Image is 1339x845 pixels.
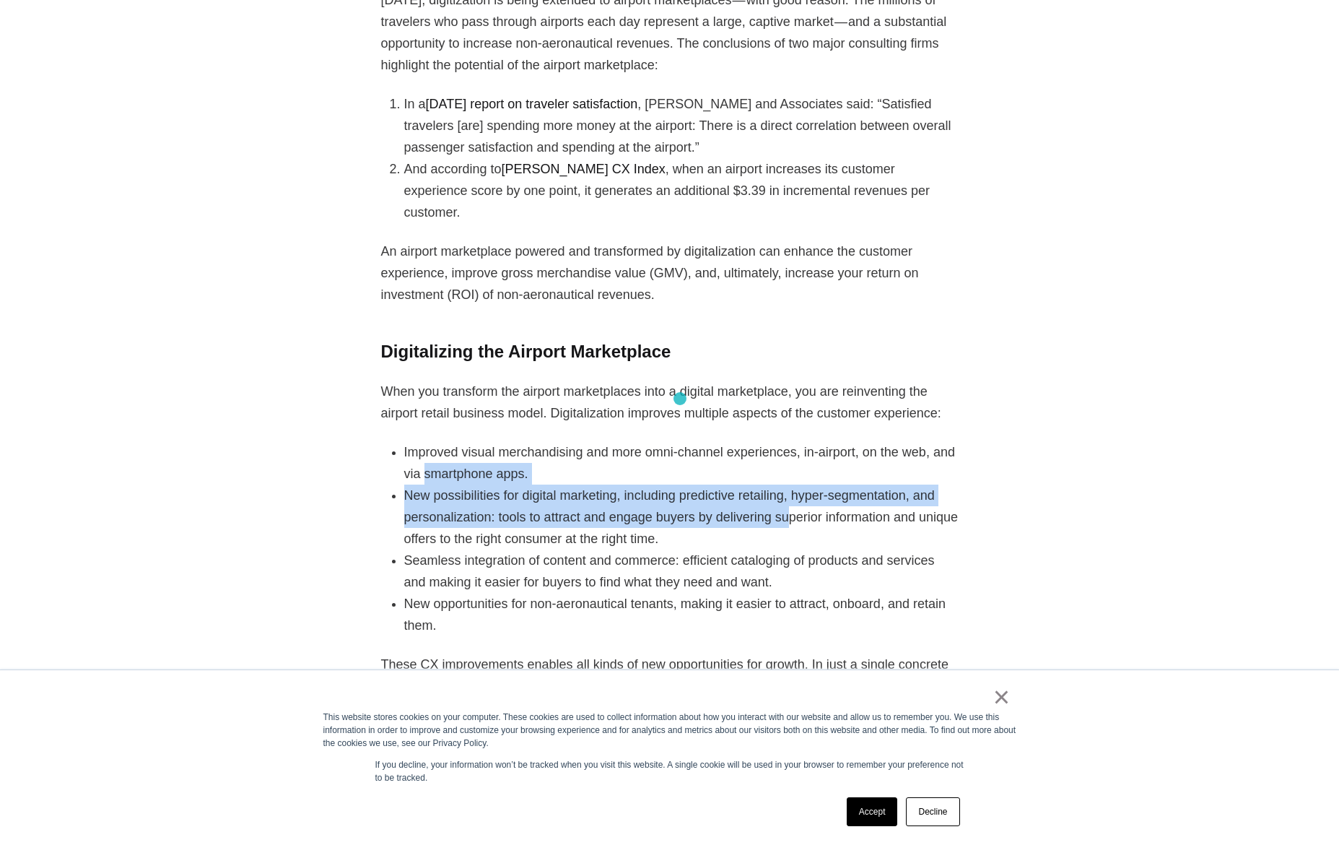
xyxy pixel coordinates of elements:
[906,797,959,826] a: Decline
[375,758,964,784] p: If you decline, your information won’t be tracked when you visit this website. A single cookie wi...
[323,711,1016,750] div: This website stores cookies on your computer. These cookies are used to collect information about...
[404,593,959,636] li: New opportunities for non-aeronautical tenants, making it easier to attract, onboard, and retain ...
[404,550,959,593] li: Seamless integration of content and commerce: efficient cataloging of products and services and m...
[404,485,959,550] li: New possibilities for digital marketing, including predictive retailing, hyper-segmentation, and ...
[381,654,959,740] p: These CX improvements enables all kinds of new opportunities for growth. In just a single concret...
[381,381,959,424] p: When you transform the airport marketplaces into a digital marketplace, you are reinventing the a...
[426,97,638,111] a: [DATE] report on traveler satisfaction
[381,342,671,361] strong: Digitalizing the Airport Marketplace
[404,441,959,485] li: Improved visual merchandising and more omni-channel experiences, in-airport, on the web, and via ...
[404,93,959,158] li: In a , [PERSON_NAME] and Associates said: “Satisfied travelers [are] spending more money at the a...
[404,158,959,223] li: And according to , when an airport increases its customer experience score by one point, it gener...
[847,797,898,826] a: Accept
[993,690,1011,703] a: ×
[381,240,959,305] p: An airport marketplace powered and transformed by digitalization can enhance the customer experie...
[502,162,666,176] a: [PERSON_NAME] CX Index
